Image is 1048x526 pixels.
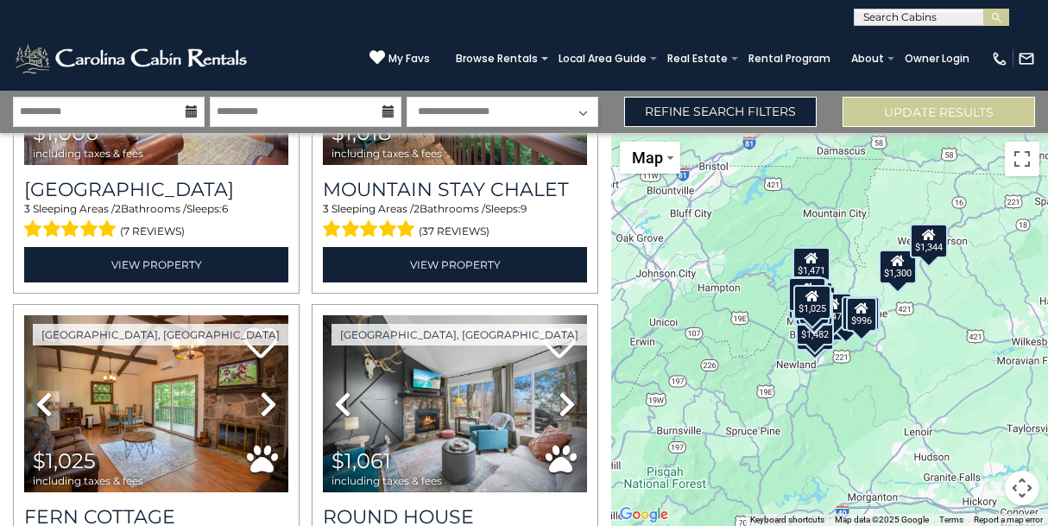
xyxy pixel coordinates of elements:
[550,47,655,71] a: Local Area Guide
[843,47,893,71] a: About
[24,247,288,282] a: View Property
[388,51,430,67] span: My Favs
[835,515,929,524] span: Map data ©2025 Google
[843,97,1035,127] button: Update Results
[369,49,430,67] a: My Favs
[1005,142,1039,176] button: Toggle fullscreen view
[521,202,527,215] span: 9
[974,515,1043,524] a: Report a map error
[750,514,824,526] button: Keyboard shortcuts
[1005,471,1039,505] button: Map camera controls
[1018,50,1035,67] img: mail-regular-white.png
[24,315,288,492] img: thumbnail_163276232.jpeg
[796,315,834,350] div: $1,422
[115,202,121,215] span: 2
[624,97,817,127] a: Refine Search Filters
[792,247,830,282] div: $1,471
[795,290,833,325] div: $1,502
[896,47,978,71] a: Owner Login
[33,324,288,345] a: [GEOGRAPHIC_DATA], [GEOGRAPHIC_DATA]
[120,220,185,243] span: (7 reviews)
[331,448,391,473] span: $1,061
[991,50,1008,67] img: phone-regular-white.png
[814,293,852,327] div: $1,471
[331,324,587,345] a: [GEOGRAPHIC_DATA], [GEOGRAPHIC_DATA]
[13,41,252,76] img: White-1-2.png
[24,178,288,201] h3: Mountain Abbey
[24,178,288,201] a: [GEOGRAPHIC_DATA]
[632,149,663,167] span: Map
[447,47,546,71] a: Browse Rentals
[939,515,963,524] a: Terms (opens in new tab)
[879,249,917,283] div: $1,300
[331,475,442,486] span: including taxes & fees
[793,284,831,319] div: $1,025
[331,148,442,159] span: including taxes & fees
[222,202,228,215] span: 6
[323,202,329,215] span: 3
[33,148,143,159] span: including taxes & fees
[323,315,587,492] img: thumbnail_168328092.jpeg
[620,142,680,174] button: Change map style
[843,296,881,331] div: $1,491
[659,47,736,71] a: Real Estate
[33,448,96,473] span: $1,025
[846,297,877,332] div: $996
[419,220,489,243] span: (37 reviews)
[414,202,420,215] span: 2
[24,202,30,215] span: 3
[616,504,672,526] a: Open this area in Google Maps (opens a new window)
[33,475,143,486] span: including taxes & fees
[323,247,587,282] a: View Property
[616,504,672,526] img: Google
[788,276,826,311] div: $1,006
[828,299,866,333] div: $1,439
[323,178,587,201] a: Mountain Stay Chalet
[740,47,839,71] a: Rental Program
[323,201,587,243] div: Sleeping Areas / Bathrooms / Sleeps:
[24,201,288,243] div: Sleeping Areas / Bathrooms / Sleeps:
[792,276,823,310] div: $964
[799,289,830,324] div: $764
[796,310,834,345] div: $1,482
[910,224,948,258] div: $1,344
